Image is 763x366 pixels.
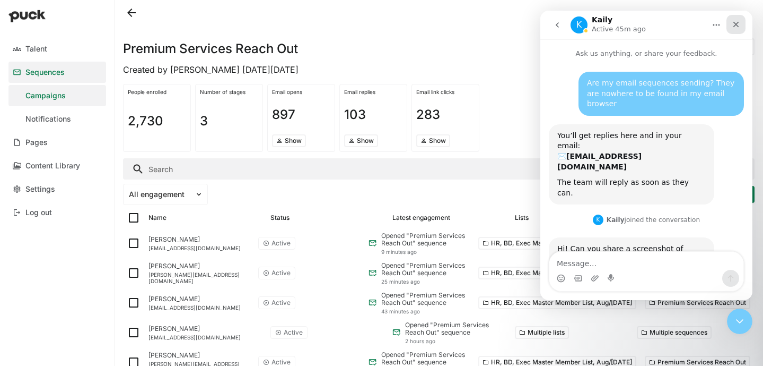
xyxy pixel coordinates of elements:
[8,62,106,83] a: Sequences
[272,108,295,121] h1: 897
[200,89,258,95] div: Number of stages
[128,89,186,95] div: People enrolled
[148,295,250,303] div: [PERSON_NAME]
[727,309,752,334] iframe: Intercom live chat
[148,352,250,359] div: [PERSON_NAME]
[344,134,378,147] button: Show
[272,134,306,147] button: Show
[25,115,71,124] div: Notifications
[416,134,450,147] button: Show
[272,89,330,95] div: Email opens
[381,262,470,277] div: Opened "Premium Services Reach Out" sequence
[148,334,262,341] div: [EMAIL_ADDRESS][DOMAIN_NAME]
[515,326,569,339] button: More options
[381,232,470,248] div: Opened "Premium Services Reach Out" sequence
[478,296,636,309] button: HR, BD, Exec Master Member List, Aug/[DATE]
[25,91,66,100] div: Campaigns
[8,85,106,106] a: Campaigns
[200,115,208,127] h1: 3
[540,11,752,300] iframe: Intercom live chat
[381,292,470,307] div: Opened "Premium Services Reach Out" sequence
[381,278,470,285] div: 25 minutes ago
[148,271,250,284] div: [PERSON_NAME][EMAIL_ADDRESS][DOMAIN_NAME]
[478,237,636,250] button: HR, BD, Exec Master Member List, Aug/[DATE]
[123,64,755,75] div: Created by [PERSON_NAME] [DATE][DATE]
[148,245,250,251] div: [EMAIL_ADDRESS][DOMAIN_NAME]
[381,308,470,314] div: 43 minutes ago
[344,89,402,95] div: Email replies
[8,108,106,130] a: Notifications
[392,214,450,222] div: Latest engagement
[148,214,166,222] div: Name
[148,325,262,333] div: [PERSON_NAME]
[416,89,475,95] div: Email link clicks
[271,240,291,247] div: Active
[25,68,65,77] div: Sequences
[25,185,55,194] div: Settings
[25,208,52,217] div: Log out
[8,38,106,59] a: Talent
[645,296,750,309] button: Premium Services Reach Out
[270,214,290,222] div: Status
[123,42,298,55] h1: Premium Services Reach Out
[25,138,48,147] div: Pages
[284,329,303,336] div: Active
[637,326,712,339] button: More options
[344,108,366,121] h1: 103
[148,304,250,311] div: [EMAIL_ADDRESS][DOMAIN_NAME]
[271,359,291,366] div: Active
[8,132,106,153] a: Pages
[381,249,470,255] div: 9 minutes ago
[25,161,80,171] div: Content Library
[128,115,163,127] h1: 2,730
[148,262,250,270] div: [PERSON_NAME]
[271,269,291,277] div: Active
[405,338,506,344] div: 2 hours ago
[8,178,106,200] a: Settings
[123,158,755,180] input: Search
[25,45,47,54] div: Talent
[416,108,440,121] h1: 283
[148,236,250,243] div: [PERSON_NAME]
[8,155,106,176] a: Content Library
[405,321,506,337] div: Opened "Premium Services Reach Out" sequence
[271,299,291,307] div: Active
[515,214,529,222] div: Lists
[478,267,636,279] button: HR, BD, Exec Master Member List, Aug/[DATE]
